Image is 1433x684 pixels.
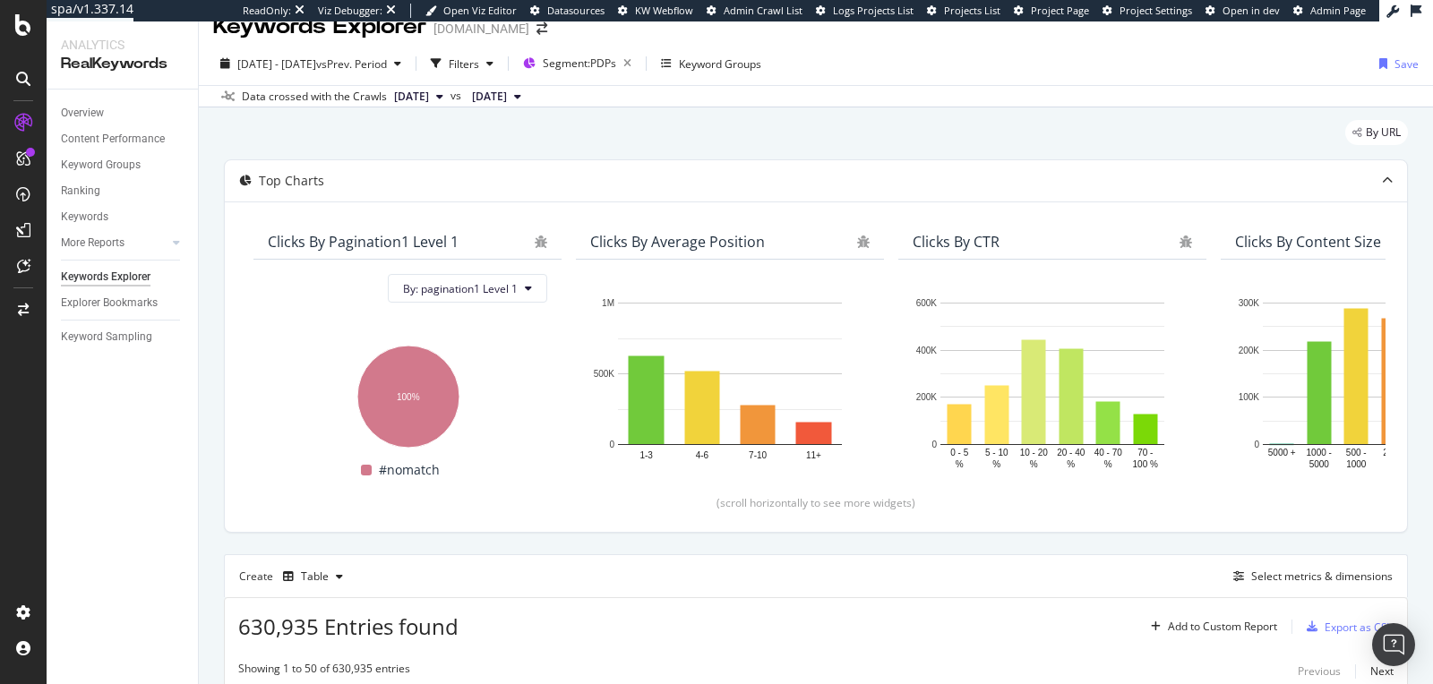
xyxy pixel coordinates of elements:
a: Overview [61,104,185,123]
text: 11+ [806,450,821,460]
div: Save [1394,56,1419,72]
text: 5 - 10 [985,448,1008,457]
a: Open Viz Editor [425,4,517,18]
text: 250 - [1383,448,1403,457]
text: 70 - [1137,448,1153,457]
text: 500K [594,369,615,379]
div: ReadOnly: [243,4,291,18]
div: Create [239,562,350,591]
div: Keyword Groups [61,156,141,175]
text: 4-6 [696,450,709,460]
a: Explorer Bookmarks [61,294,185,312]
text: 1000 [1346,459,1367,469]
button: Keyword Groups [654,49,768,78]
text: 600K [916,298,938,308]
text: 20 - 40 [1057,448,1085,457]
span: Admin Crawl List [724,4,802,17]
text: % [1030,459,1038,469]
div: Explorer Bookmarks [61,294,158,312]
span: Admin Page [1310,4,1366,17]
span: 2025 Aug. 30th [394,89,429,105]
span: KW Webflow [635,4,693,17]
div: Top Charts [259,172,324,190]
text: 300K [1239,298,1260,308]
span: Project Page [1031,4,1089,17]
button: [DATE] [387,86,450,107]
button: Filters [424,49,501,78]
a: Keyword Sampling [61,328,185,346]
text: 0 [931,440,937,449]
svg: A chart. [590,294,870,472]
text: % [956,459,964,469]
text: 100 % [1133,459,1158,469]
div: Showing 1 to 50 of 630,935 entries [238,661,410,682]
div: Overview [61,104,104,123]
div: bug [857,235,870,248]
text: 100K [1239,393,1260,403]
div: bug [535,235,547,248]
div: Viz Debugger: [318,4,382,18]
button: Save [1372,49,1419,78]
svg: A chart. [268,337,547,450]
span: vs Prev. Period [316,56,387,72]
div: legacy label [1345,120,1408,145]
a: Admin Crawl List [707,4,802,18]
span: #nomatch [379,459,440,481]
button: Next [1370,661,1394,682]
div: Filters [449,56,479,72]
div: [DOMAIN_NAME] [433,20,529,38]
div: Keywords Explorer [61,268,150,286]
div: Clicks By CTR [913,233,1000,251]
div: Previous [1298,663,1341,679]
text: 0 - 5 [950,448,968,457]
a: Admin Page [1293,4,1366,18]
text: 40 - 70 [1094,448,1123,457]
div: Keyword Groups [679,56,761,72]
div: RealKeywords [61,54,184,74]
span: Open Viz Editor [443,4,517,17]
text: 10 - 20 [1020,448,1049,457]
button: Table [276,562,350,591]
span: Segment: PDPs [543,56,616,71]
div: Content Performance [61,130,165,149]
a: More Reports [61,234,167,252]
div: Next [1370,663,1394,679]
div: Table [301,571,329,582]
div: More Reports [61,234,124,252]
text: 5000 [1309,459,1330,469]
text: 100% [397,392,420,402]
div: Keyword Sampling [61,328,152,346]
text: 200K [1239,346,1260,355]
button: Previous [1298,661,1341,682]
span: [DATE] - [DATE] [237,56,316,72]
div: Analytics [61,36,184,54]
span: Project Settings [1120,4,1192,17]
svg: A chart. [913,294,1192,472]
text: 1M [602,298,614,308]
button: Segment:PDPs [516,49,639,78]
div: Keywords [61,208,108,227]
span: By: pagination1 Level 1 [403,281,518,296]
div: Export as CSV [1325,620,1394,635]
a: KW Webflow [618,4,693,18]
text: 7-10 [749,450,767,460]
div: Keywords Explorer [213,12,426,42]
span: Logs Projects List [833,4,914,17]
span: vs [450,88,465,104]
a: Content Performance [61,130,185,149]
div: Open Intercom Messenger [1372,623,1415,666]
a: Open in dev [1206,4,1280,18]
div: Ranking [61,182,100,201]
span: Open in dev [1223,4,1280,17]
div: Clicks By Content Size [1235,233,1381,251]
div: Clicks By pagination1 Level 1 [268,233,459,251]
text: 200K [916,393,938,403]
button: By: pagination1 Level 1 [388,274,547,303]
text: % [1067,459,1075,469]
a: Project Page [1014,4,1089,18]
span: Datasources [547,4,605,17]
text: 0 [609,440,614,449]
